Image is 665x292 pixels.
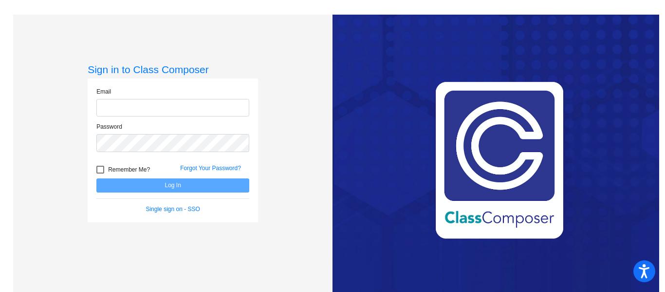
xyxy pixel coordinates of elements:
a: Single sign on - SSO [146,206,200,213]
span: Remember Me? [108,164,150,175]
label: Email [96,87,111,96]
a: Forgot Your Password? [180,165,241,172]
h3: Sign in to Class Composer [88,63,258,76]
button: Log In [96,178,249,193]
label: Password [96,122,122,131]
